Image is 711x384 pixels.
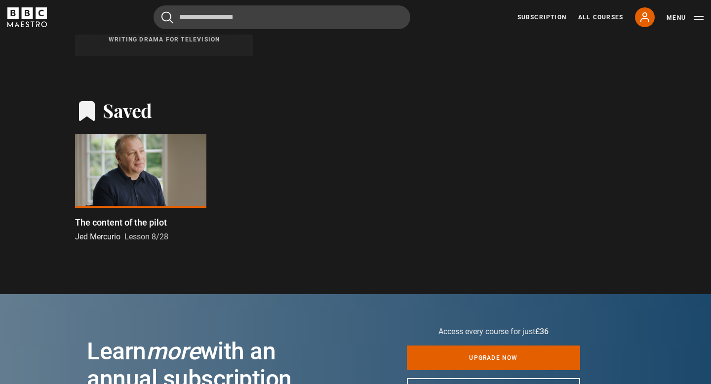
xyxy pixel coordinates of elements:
a: Upgrade now [407,346,580,370]
a: The content of the pilot Jed Mercurio Lesson 8/28 [75,134,206,243]
a: All Courses [578,13,623,22]
button: Toggle navigation [667,13,704,23]
svg: BBC Maestro [7,7,47,27]
p: Access every course for just [407,326,580,338]
input: Search [154,5,410,29]
h2: Saved [103,99,152,122]
span: Jed Mercurio [75,232,120,241]
a: Subscription [517,13,566,22]
button: Submit the search query [161,11,173,24]
span: Lesson 8/28 [124,232,168,241]
p: Writing Drama for Television [87,35,241,44]
span: £36 [535,327,549,336]
i: more [146,337,200,365]
p: The content of the pilot [75,216,167,229]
